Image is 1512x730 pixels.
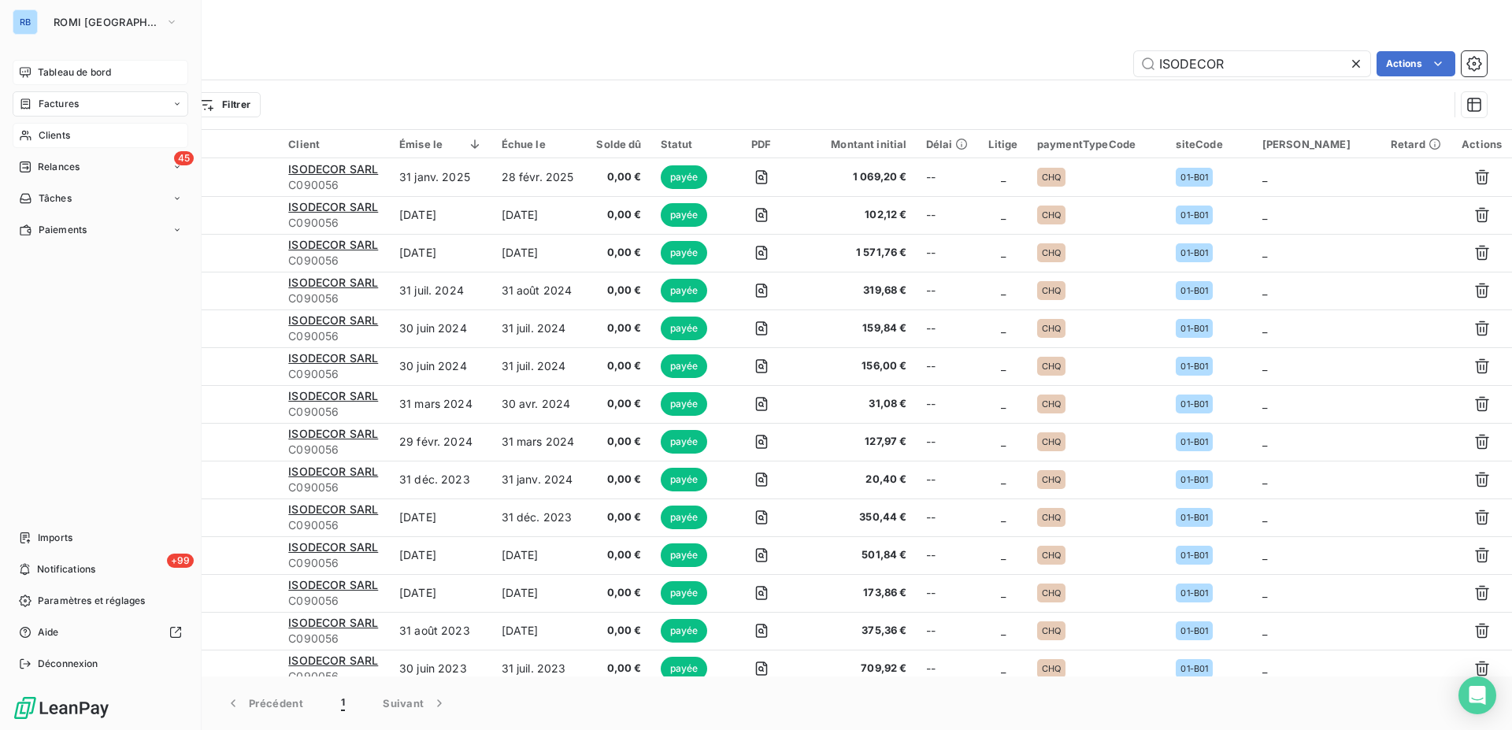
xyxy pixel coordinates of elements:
span: +99 [167,554,194,568]
td: 31 août 2023 [390,612,492,650]
span: ISODECOR SARL [288,465,378,478]
span: Déconnexion [38,657,98,671]
span: 0,00 € [595,434,642,450]
span: payée [661,506,708,529]
td: -- [917,158,979,196]
span: ISODECOR SARL [288,351,378,365]
span: _ [1001,472,1006,486]
div: Délai [926,138,969,150]
td: [DATE] [492,234,586,272]
span: Clients [39,128,70,143]
span: _ [1001,661,1006,675]
span: CHQ [1042,513,1061,522]
span: 0,00 € [595,169,642,185]
span: _ [1262,661,1267,675]
span: _ [1001,359,1006,372]
span: 159,84 € [810,321,907,336]
span: ISODECOR SARL [288,200,378,213]
span: C090056 [288,442,380,458]
span: _ [1262,208,1267,221]
span: payée [661,657,708,680]
span: _ [1001,510,1006,524]
span: CHQ [1042,286,1061,295]
span: _ [1262,435,1267,448]
span: CHQ [1042,210,1061,220]
td: [DATE] [390,498,492,536]
td: -- [917,272,979,309]
span: C090056 [288,669,380,684]
td: -- [917,385,979,423]
td: [DATE] [492,574,586,612]
div: Montant initial [810,138,907,150]
span: ISODECOR SARL [288,313,378,327]
td: 30 juin 2024 [390,309,492,347]
td: -- [917,234,979,272]
span: payée [661,430,708,454]
span: 1 571,76 € [810,245,907,261]
span: 1 069,20 € [810,169,907,185]
span: 0,00 € [595,661,642,676]
span: _ [1262,283,1267,297]
span: 0,00 € [595,623,642,639]
td: -- [917,536,979,574]
td: 31 mars 2024 [492,423,586,461]
span: CHQ [1042,361,1061,371]
span: CHQ [1042,248,1061,258]
span: _ [1001,548,1006,561]
div: Actions [1461,138,1503,150]
td: 31 janv. 2025 [390,158,492,196]
span: ISODECOR SARL [288,238,378,251]
span: ISODECOR SARL [288,654,378,667]
span: 156,00 € [810,358,907,374]
div: Retard [1391,138,1443,150]
span: 0,00 € [595,283,642,298]
button: Suivant [364,687,466,720]
td: [DATE] [390,574,492,612]
span: payée [661,392,708,416]
span: payée [661,543,708,567]
td: 30 juin 2023 [390,650,492,687]
span: C090056 [288,555,380,571]
span: _ [1001,586,1006,599]
img: Logo LeanPay [13,695,110,721]
span: payée [661,619,708,643]
span: C090056 [288,215,380,231]
td: -- [917,574,979,612]
span: C090056 [288,480,380,495]
div: [PERSON_NAME] [1262,138,1372,150]
span: _ [1001,397,1006,410]
span: _ [1001,624,1006,637]
span: payée [661,468,708,491]
td: -- [917,498,979,536]
td: -- [917,309,979,347]
span: ISODECOR SARL [288,540,378,554]
span: 01-B01 [1180,399,1208,409]
span: CHQ [1042,437,1061,447]
span: CHQ [1042,172,1061,182]
span: _ [1001,435,1006,448]
span: 01-B01 [1180,550,1208,560]
span: 20,40 € [810,472,907,487]
span: 01-B01 [1180,588,1208,598]
span: 0,00 € [595,358,642,374]
span: 0,00 € [595,510,642,525]
span: CHQ [1042,626,1061,636]
span: payée [661,279,708,302]
span: _ [1001,246,1006,259]
span: payée [661,241,708,265]
td: -- [917,423,979,461]
span: _ [1262,246,1267,259]
span: ISODECOR SARL [288,276,378,289]
button: Filtrer [188,92,261,117]
span: ISODECOR SARL [288,578,378,591]
span: _ [1262,397,1267,410]
td: 30 juin 2024 [390,347,492,385]
span: 0,00 € [595,321,642,336]
span: C090056 [288,631,380,647]
span: C090056 [288,253,380,269]
div: Statut [661,138,713,150]
td: -- [917,347,979,385]
span: C090056 [288,291,380,306]
span: 01-B01 [1180,361,1208,371]
button: Actions [1377,51,1455,76]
